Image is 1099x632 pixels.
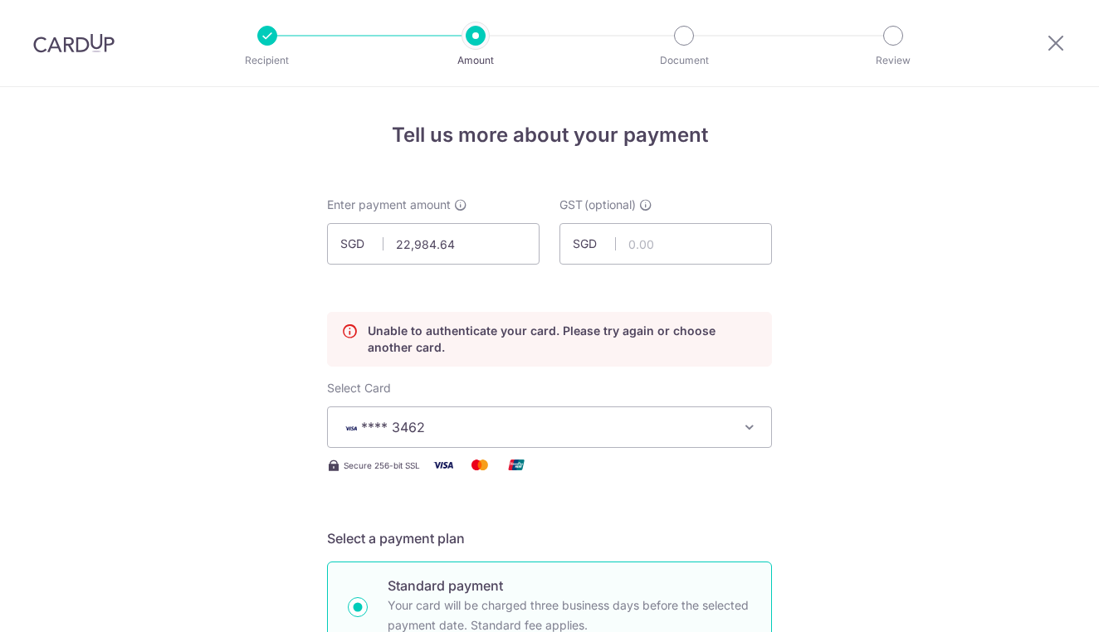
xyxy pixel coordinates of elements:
[327,197,451,213] span: Enter payment amount
[427,455,460,475] img: Visa
[500,455,533,475] img: Union Pay
[341,422,361,434] img: VISA
[327,381,391,395] span: translation missing: en.payables.payment_networks.credit_card.summary.labels.select_card
[463,455,496,475] img: Mastercard
[414,52,537,69] p: Amount
[340,236,383,252] span: SGD
[992,582,1082,624] iframe: Opens a widget where you can find more information
[327,528,772,548] h5: Select a payment plan
[344,459,420,472] span: Secure 256-bit SSL
[327,223,540,265] input: 0.00
[832,52,955,69] p: Review
[623,52,745,69] p: Document
[368,323,758,356] p: Unable to authenticate your card. Please try again or choose another card.
[584,197,636,213] span: (optional)
[206,52,329,69] p: Recipient
[573,236,616,252] span: SGD
[388,576,751,596] p: Standard payment
[33,33,115,53] img: CardUp
[327,120,772,150] h4: Tell us more about your payment
[559,197,583,213] span: GST
[559,223,772,265] input: 0.00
